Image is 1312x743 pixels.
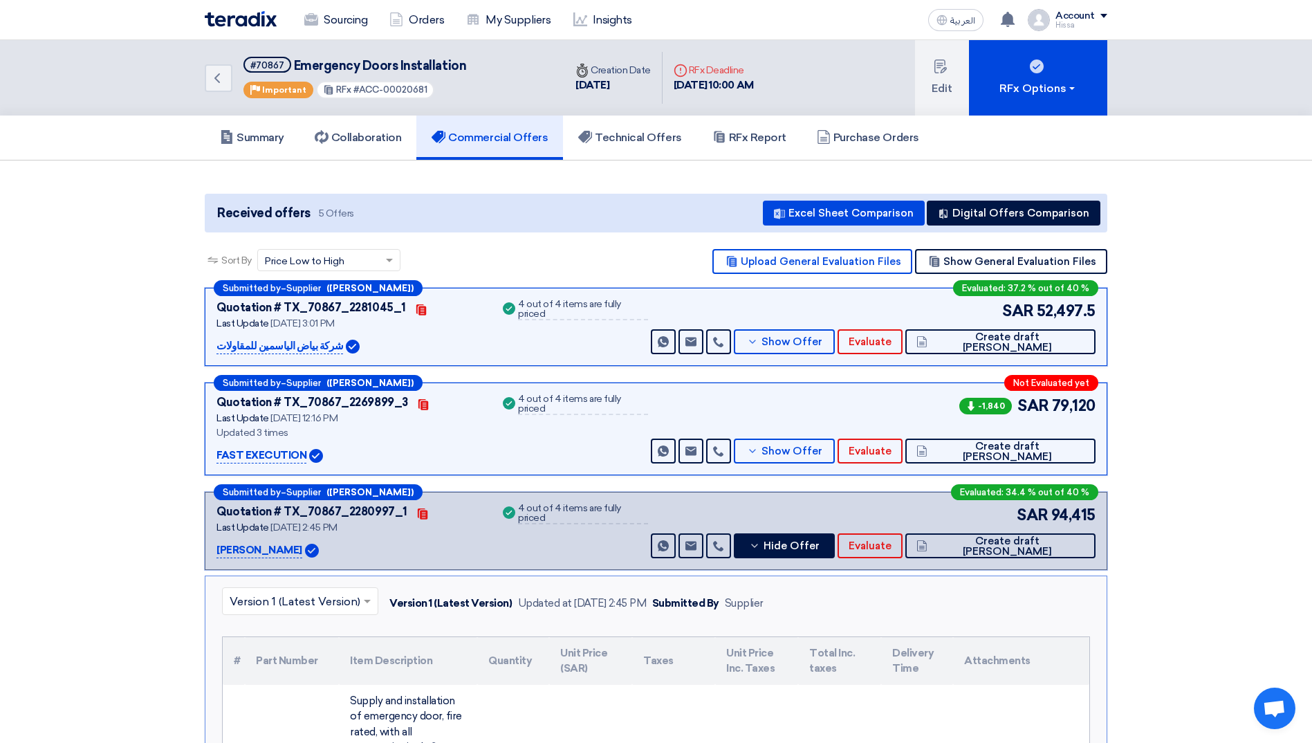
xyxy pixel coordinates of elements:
span: #ACC-00020681 [353,84,427,95]
span: SAR [1002,300,1034,322]
h5: Summary [220,131,284,145]
span: Evaluate [849,337,891,347]
div: 4 out of 4 items are fully priced [518,300,648,320]
div: [DATE] 10:00 AM [674,77,754,93]
h5: RFx Report [712,131,786,145]
span: Create draft [PERSON_NAME] [931,441,1084,462]
div: – [214,375,423,391]
button: Evaluate [838,329,903,354]
h5: Technical Offers [578,131,681,145]
span: 94,415 [1051,504,1096,526]
div: – [214,484,423,500]
span: [DATE] 12:16 PM [270,412,338,424]
img: Verified Account [309,449,323,463]
img: Verified Account [305,544,319,558]
th: Quantity [477,637,549,685]
button: Show Offer [734,439,835,464]
th: Delivery Time [881,637,953,685]
div: Evaluated: 34.4 % out of 40 % [951,484,1098,500]
span: SAR [1017,394,1049,417]
th: Unit Price (SAR) [549,637,632,685]
a: My Suppliers [455,5,562,35]
a: Technical Offers [563,116,696,160]
div: Quotation # TX_70867_2281045_1 [216,300,406,316]
h5: Purchase Orders [817,131,919,145]
b: ([PERSON_NAME]) [326,488,414,497]
th: Attachments [953,637,1089,685]
h5: Emergency Doors Installation [243,57,466,74]
span: Show Offer [761,337,822,347]
th: Unit Price Inc. Taxes [715,637,798,685]
div: Updated at [DATE] 2:45 PM [518,596,647,612]
div: Evaluated: 37.2 % out of 40 % [953,280,1098,296]
span: Not Evaluated yet [1013,378,1089,387]
span: العربية [950,16,975,26]
button: العربية [928,9,983,31]
a: Insights [562,5,643,35]
button: Create draft [PERSON_NAME] [905,329,1096,354]
span: Submitted by [223,378,281,387]
button: Show Offer [734,329,835,354]
div: Quotation # TX_70867_2269899_3 [216,394,408,411]
div: Quotation # TX_70867_2280997_1 [216,504,407,520]
span: Supplier [286,284,321,293]
span: [DATE] 2:45 PM [270,522,337,533]
button: RFx Options [969,40,1107,116]
img: profile_test.png [1028,9,1050,31]
div: – [214,280,423,296]
th: Part Number [245,637,339,685]
span: Evaluate [849,541,891,551]
a: Sourcing [293,5,378,35]
a: Orders [378,5,455,35]
span: -1,840 [959,398,1012,414]
div: Updated 3 times [216,425,483,440]
span: Important [262,85,306,95]
button: Create draft [PERSON_NAME] [905,533,1096,558]
span: 52,497.5 [1037,300,1096,322]
a: Summary [205,116,299,160]
div: Version 1 (Latest Version) [389,596,512,612]
span: Submitted by [223,488,281,497]
span: Create draft [PERSON_NAME] [931,536,1084,557]
div: Open chat [1254,688,1295,729]
a: Collaboration [299,116,417,160]
img: Verified Account [346,340,360,354]
a: RFx Report [697,116,802,160]
b: ([PERSON_NAME]) [326,378,414,387]
button: Edit [915,40,969,116]
span: 5 Offers [319,207,354,220]
span: 79,120 [1052,394,1096,417]
div: [DATE] [575,77,651,93]
div: RFx Options [999,80,1078,97]
img: Teradix logo [205,11,277,27]
button: Digital Offers Comparison [927,201,1100,226]
button: Show General Evaluation Files [915,249,1107,274]
p: FAST EXECUTION [216,448,306,464]
a: Commercial Offers [416,116,563,160]
a: Purchase Orders [802,116,934,160]
h5: Commercial Offers [432,131,548,145]
span: [DATE] 3:01 PM [270,318,334,329]
h5: Collaboration [315,131,402,145]
span: Received offers [217,204,311,223]
b: ([PERSON_NAME]) [326,284,414,293]
p: شركة بياض الياسمين للمقاولات [216,338,343,355]
span: Hide Offer [764,541,820,551]
span: Submitted by [223,284,281,293]
div: 4 out of 4 items are fully priced [518,504,648,524]
button: Create draft [PERSON_NAME] [905,439,1096,464]
p: [PERSON_NAME] [216,542,302,559]
div: Supplier [725,596,764,612]
span: RFx [336,84,351,95]
button: Hide Offer [734,533,835,558]
th: Item Description [339,637,477,685]
span: Price Low to High [265,254,344,268]
button: Excel Sheet Comparison [763,201,925,226]
div: Account [1055,10,1095,22]
span: Emergency Doors Installation [294,58,467,73]
span: Show Offer [761,446,822,457]
span: Create draft [PERSON_NAME] [931,332,1084,353]
div: Submitted By [652,596,719,612]
span: Supplier [286,488,321,497]
span: Last Update [216,412,269,424]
